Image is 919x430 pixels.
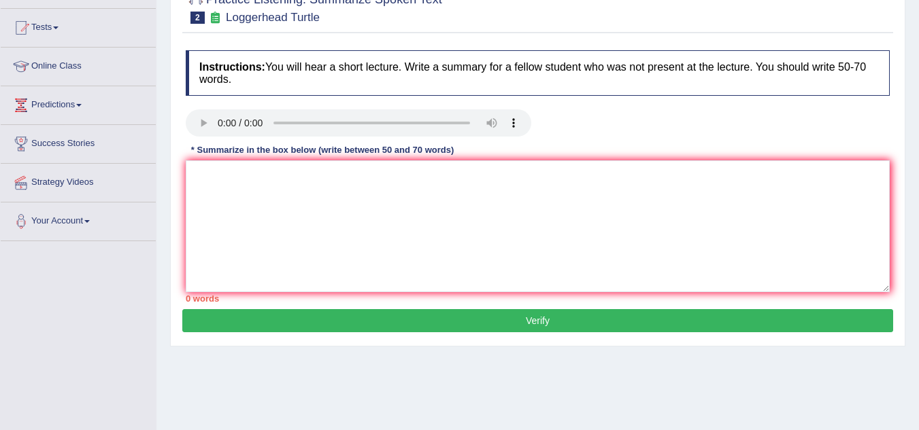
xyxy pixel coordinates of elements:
[1,125,156,159] a: Success Stories
[1,86,156,120] a: Predictions
[199,61,265,73] b: Instructions:
[186,292,890,305] div: 0 words
[186,143,459,156] div: * Summarize in the box below (write between 50 and 70 words)
[186,50,890,96] h4: You will hear a short lecture. Write a summary for a fellow student who was not present at the le...
[190,12,205,24] span: 2
[1,9,156,43] a: Tests
[226,11,320,24] small: Loggerhead Turtle
[182,309,893,332] button: Verify
[1,202,156,236] a: Your Account
[1,48,156,82] a: Online Class
[1,164,156,198] a: Strategy Videos
[208,12,222,24] small: Exam occurring question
